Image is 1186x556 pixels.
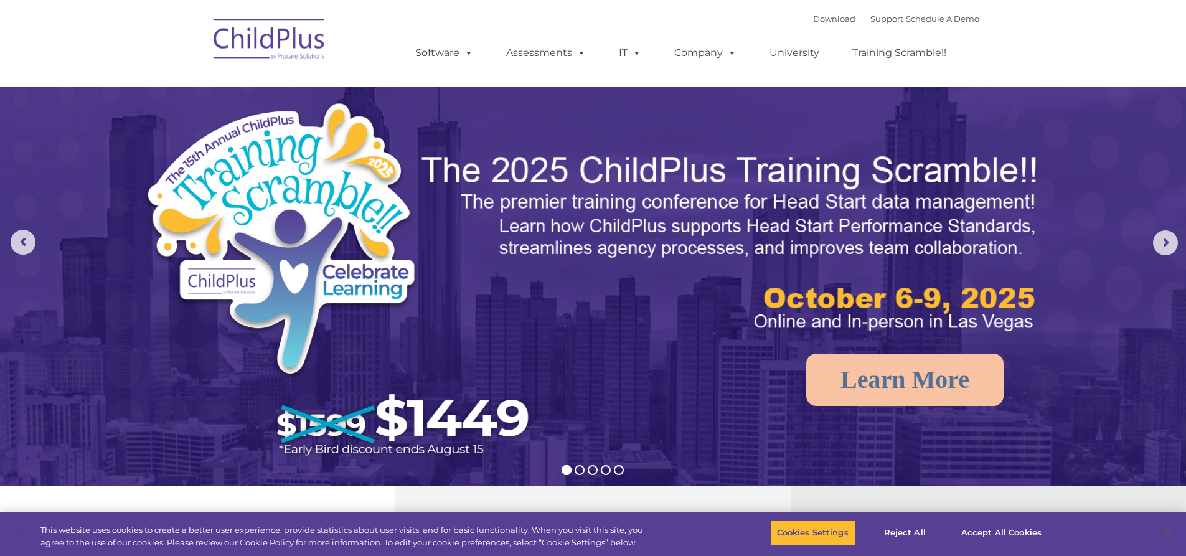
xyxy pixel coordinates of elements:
div: This website uses cookies to create a better user experience, provide statistics about user visit... [40,524,652,549]
span: Phone number [173,133,226,143]
button: Accept All Cookies [954,520,1048,546]
a: Training Scramble!! [840,40,959,65]
button: Close [1152,519,1180,547]
button: Cookies Settings [770,520,855,546]
a: Support [870,14,903,24]
a: Assessments [494,40,598,65]
button: Reject All [866,520,944,546]
a: Schedule A Demo [906,14,979,24]
a: Download [813,14,855,24]
a: IT [606,40,654,65]
a: University [757,40,832,65]
span: Last name [173,82,211,92]
a: Company [662,40,749,65]
a: Software [403,40,486,65]
img: ChildPlus by Procare Solutions [207,10,332,72]
a: Learn More [806,354,1004,406]
font: | [813,14,979,24]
